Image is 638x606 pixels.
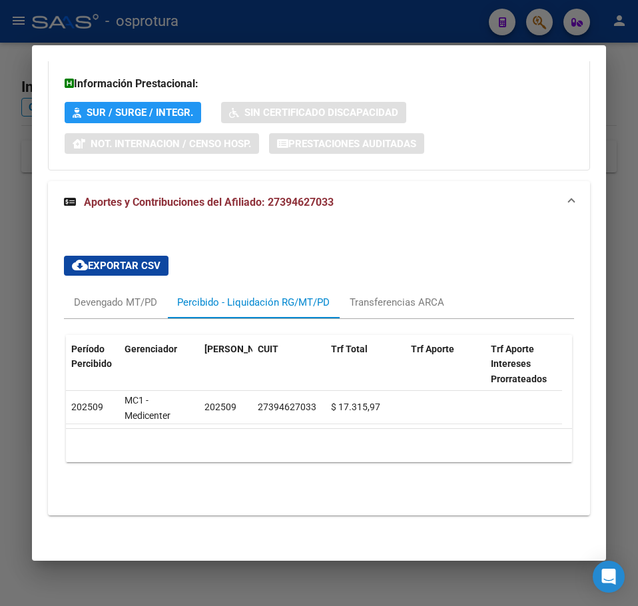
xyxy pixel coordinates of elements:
span: Prestaciones Auditadas [288,138,416,150]
div: Aportes y Contribuciones del Afiliado: 27394627033 [48,224,590,515]
div: Devengado MT/PD [74,295,157,310]
datatable-header-cell: Trf Aporte [406,335,485,394]
div: 27394627033 [258,400,316,415]
button: Sin Certificado Discapacidad [221,102,406,123]
datatable-header-cell: Período Devengado [199,335,252,394]
span: Aportes y Contribuciones del Afiliado: 27394627033 [84,196,334,208]
datatable-header-cell: Gerenciador [119,335,199,394]
span: Período Percibido [71,344,112,370]
span: Trf Aporte [411,344,454,354]
datatable-header-cell: Período Percibido [66,335,119,394]
span: Not. Internacion / Censo Hosp. [91,138,251,150]
span: 202509 [204,402,236,412]
span: [PERSON_NAME] [204,344,276,354]
mat-expansion-panel-header: Aportes y Contribuciones del Afiliado: 27394627033 [48,181,590,224]
span: $ 17.315,97 [331,402,380,412]
datatable-header-cell: Trf Aporte Intereses Prorrateados [485,335,565,394]
span: CUIT [258,344,278,354]
datatable-header-cell: Trf Total [326,335,406,394]
span: Gerenciador [125,344,177,354]
h3: Información Prestacional: [65,76,573,92]
div: Transferencias ARCA [350,295,444,310]
span: Trf Total [331,344,368,354]
button: SUR / SURGE / INTEGR. [65,102,201,123]
span: Exportar CSV [72,260,160,272]
button: Prestaciones Auditadas [269,133,424,154]
button: Exportar CSV [64,256,168,276]
span: SUR / SURGE / INTEGR. [87,107,193,119]
span: Sin Certificado Discapacidad [244,107,398,119]
datatable-header-cell: CUIT [252,335,326,394]
span: 202509 [71,402,103,412]
div: Open Intercom Messenger [593,561,625,593]
span: Trf Aporte Intereses Prorrateados [491,344,547,385]
mat-icon: cloud_download [72,257,88,273]
button: Not. Internacion / Censo Hosp. [65,133,259,154]
span: MC1 - Medicenter [125,395,170,421]
div: Percibido - Liquidación RG/MT/PD [177,295,330,310]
